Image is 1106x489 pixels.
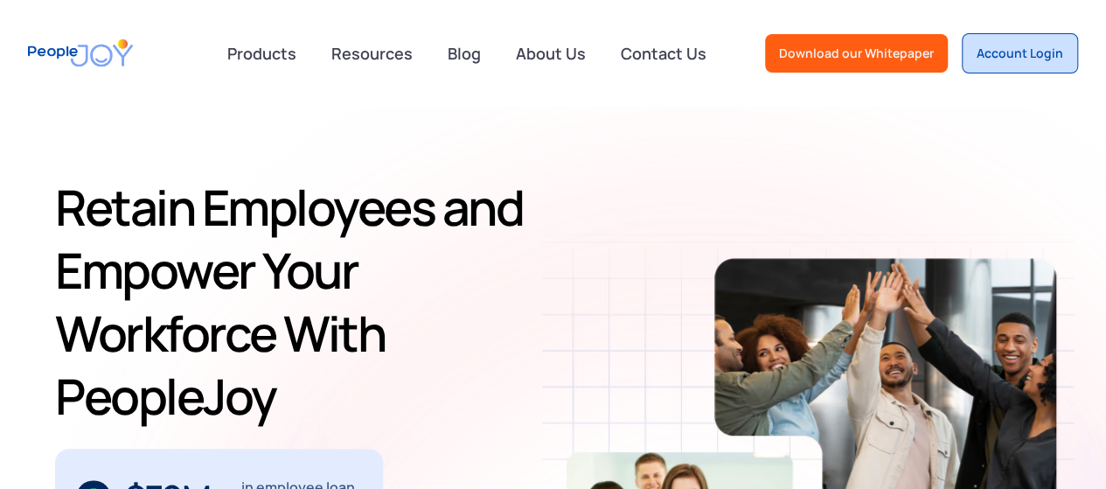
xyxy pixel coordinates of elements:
[55,176,567,428] h1: Retain Employees and Empower Your Workforce With PeopleJoy
[962,33,1078,73] a: Account Login
[779,45,934,62] div: Download our Whitepaper
[505,34,596,73] a: About Us
[437,34,491,73] a: Blog
[28,28,133,78] a: home
[217,36,307,71] div: Products
[321,34,423,73] a: Resources
[977,45,1063,62] div: Account Login
[610,34,717,73] a: Contact Us
[765,34,948,73] a: Download our Whitepaper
